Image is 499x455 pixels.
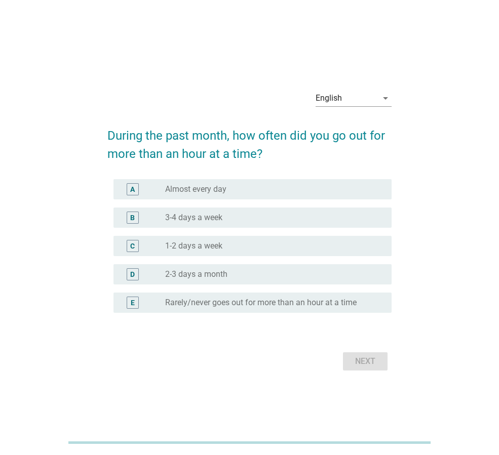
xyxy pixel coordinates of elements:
label: 3-4 days a week [165,213,222,223]
div: B [130,212,135,223]
label: Rarely/never goes out for more than an hour at a time [165,298,357,308]
div: E [131,297,135,308]
label: Almost every day [165,184,226,194]
label: 1-2 days a week [165,241,222,251]
label: 2-3 days a month [165,269,227,279]
h2: During the past month, how often did you go out for more than an hour at a time? [107,116,392,163]
div: D [130,269,135,279]
i: arrow_drop_down [379,92,392,104]
div: A [130,184,135,194]
div: English [316,94,342,103]
div: C [130,240,135,251]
